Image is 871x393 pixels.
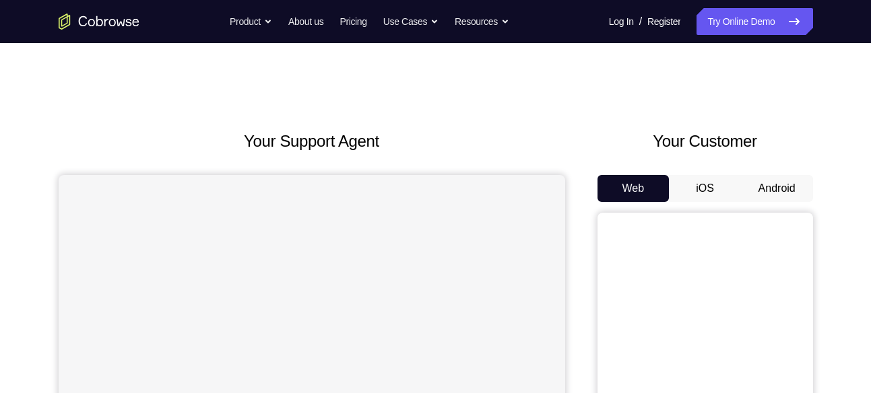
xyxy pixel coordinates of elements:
[59,129,565,153] h2: Your Support Agent
[669,175,741,202] button: iOS
[609,8,634,35] a: Log In
[340,8,366,35] a: Pricing
[598,175,670,202] button: Web
[455,8,509,35] button: Resources
[647,8,680,35] a: Register
[598,129,813,153] h2: Your Customer
[288,8,323,35] a: About us
[741,175,813,202] button: Android
[639,13,642,30] span: /
[697,8,812,35] a: Try Online Demo
[59,13,139,30] a: Go to the home page
[383,8,439,35] button: Use Cases
[230,8,272,35] button: Product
